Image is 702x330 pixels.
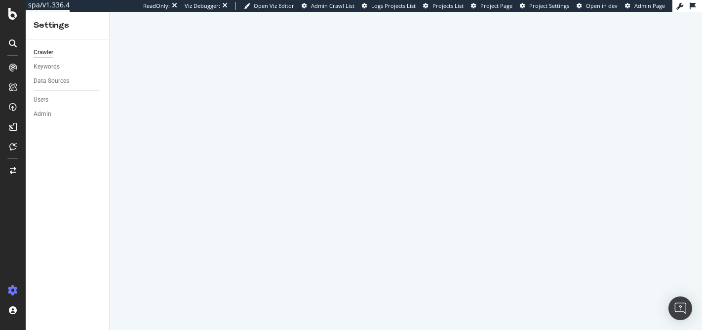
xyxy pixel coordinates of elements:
a: Admin Crawl List [302,2,354,10]
span: Admin Page [634,2,665,9]
a: Crawler [34,47,102,58]
a: Project Settings [520,2,569,10]
a: Open in dev [577,2,618,10]
div: Data Sources [34,76,69,86]
div: Keywords [34,62,60,72]
a: Users [34,95,102,105]
span: Admin Crawl List [311,2,354,9]
a: Projects List [423,2,464,10]
span: Open Viz Editor [254,2,294,9]
div: Settings [34,20,101,31]
span: Open in dev [586,2,618,9]
div: Open Intercom Messenger [668,296,692,320]
a: Admin Page [625,2,665,10]
a: Logs Projects List [362,2,416,10]
div: Viz Debugger: [185,2,220,10]
div: Users [34,95,48,105]
span: Logs Projects List [371,2,416,9]
div: Crawler [34,47,53,58]
a: Data Sources [34,76,102,86]
a: Keywords [34,62,102,72]
a: Project Page [471,2,512,10]
a: Open Viz Editor [244,2,294,10]
div: Admin [34,109,51,119]
a: Admin [34,109,102,119]
span: Projects List [432,2,464,9]
span: Project Settings [529,2,569,9]
span: Project Page [480,2,512,9]
div: ReadOnly: [143,2,170,10]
